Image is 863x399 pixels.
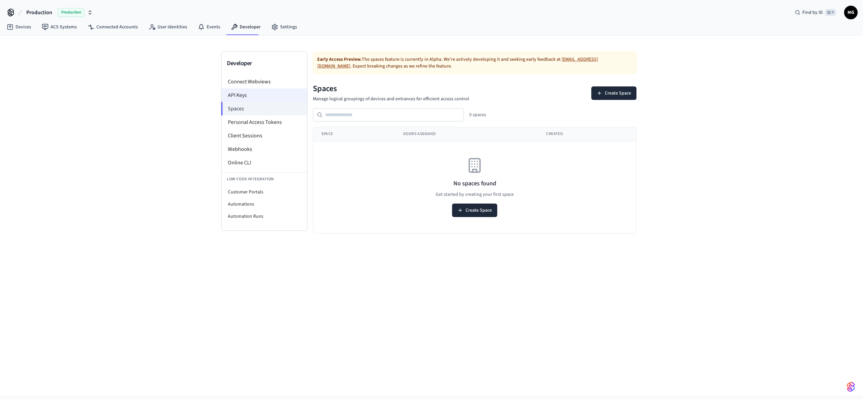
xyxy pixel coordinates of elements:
button: Create Space [452,204,497,217]
li: Personal Access Tokens [221,115,307,129]
span: Production [26,8,52,17]
h3: No spaces found [453,179,496,188]
span: Production [58,8,85,17]
li: Customer Portals [221,186,307,198]
a: Events [192,21,226,33]
th: Space [313,127,395,141]
a: [EMAIL_ADDRESS][DOMAIN_NAME] [317,56,598,70]
a: Connected Accounts [82,21,143,33]
h1: Spaces [313,83,469,94]
a: Settings [266,21,302,33]
div: 0 spaces [469,111,486,118]
li: Automations [221,198,307,210]
span: Find by ID [802,9,823,16]
button: MG [844,6,858,19]
div: Find by ID⌘ K [790,6,841,19]
a: Devices [1,21,36,33]
div: The spaces feature is currently in Alpha. We're actively developing it and seeking early feedback... [313,52,636,74]
li: Spaces [221,102,307,115]
a: User Identities [143,21,192,33]
p: Get started by creating your first space [436,191,514,198]
span: MG [845,6,857,19]
li: Client Sessions [221,129,307,142]
p: Manage logical groupings of devices and entrances for efficient access control [313,96,469,103]
span: ⌘ K [825,9,836,16]
li: Webhooks [221,142,307,156]
strong: Early Access Preview. [317,56,362,63]
th: Doors Assigned [395,127,538,141]
img: SeamLogoGradient.69752ec5.svg [847,381,855,392]
th: Created [538,127,634,141]
li: Low Code Integration [221,172,307,186]
li: Connect Webviews [221,75,307,88]
a: ACS Systems [36,21,82,33]
li: Automation Runs [221,210,307,222]
a: Developer [226,21,266,33]
li: API Keys [221,88,307,102]
button: Create Space [591,86,636,100]
h3: Developer [227,59,302,68]
li: Online CLI [221,156,307,169]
